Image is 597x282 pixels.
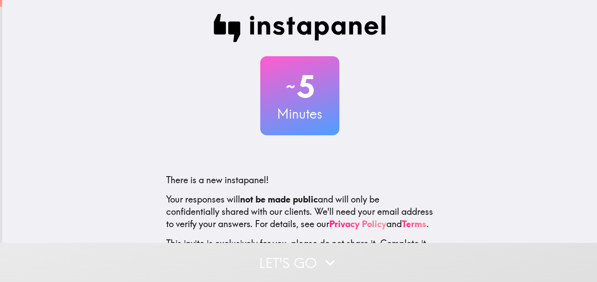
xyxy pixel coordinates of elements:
span: There is a new instapanel! [166,174,269,185]
p: This invite is exclusively for you, please do not share it. Complete it soon because spots are li... [166,237,433,262]
b: not be made public [240,194,318,205]
a: Privacy Policy [329,218,386,229]
p: Your responses will and will only be confidentially shared with our clients. We'll need your emai... [166,193,433,230]
h2: 5 [260,69,339,105]
a: Terms [402,218,426,229]
span: ~ [284,73,297,100]
img: Instapanel [214,14,386,42]
h3: Minutes [260,105,339,123]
